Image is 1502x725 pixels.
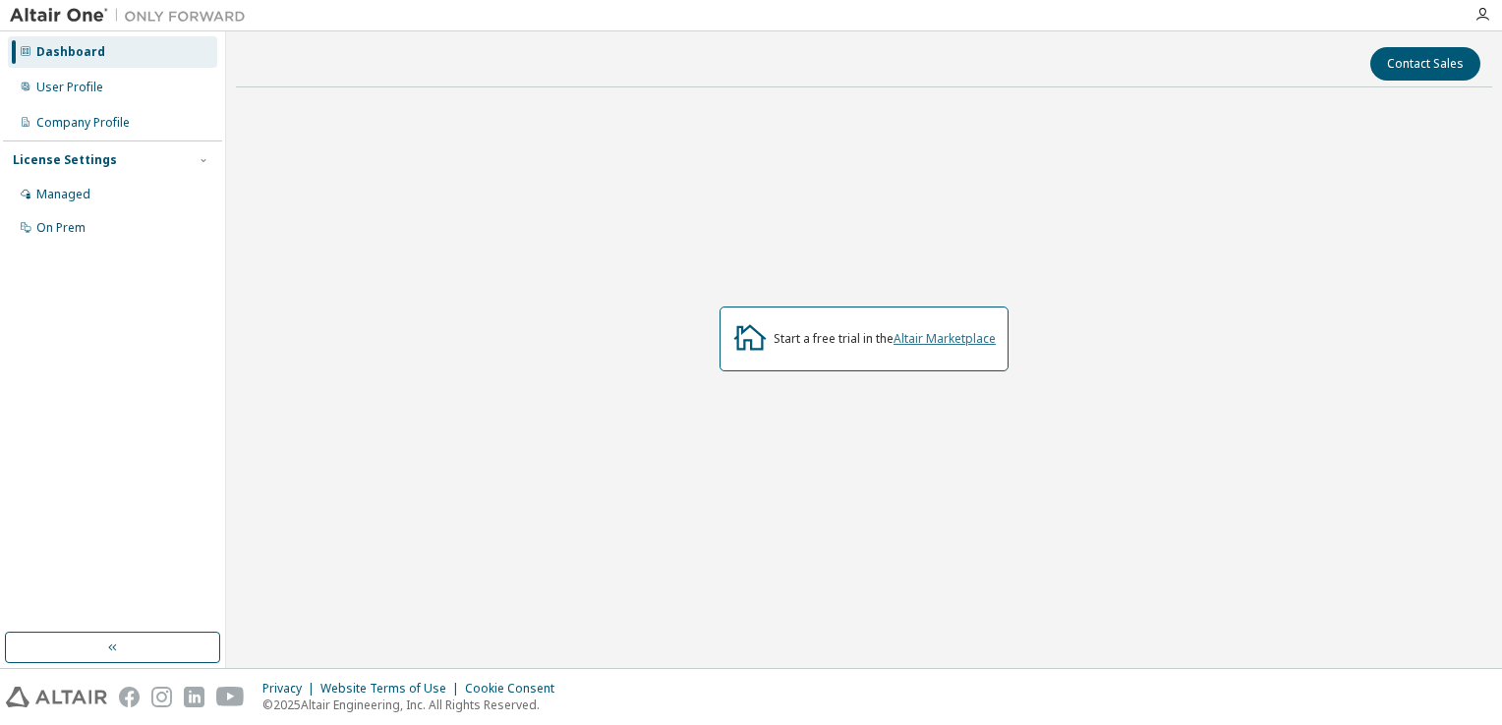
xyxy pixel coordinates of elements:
[119,687,140,707] img: facebook.svg
[262,697,566,713] p: © 2025 Altair Engineering, Inc. All Rights Reserved.
[36,80,103,95] div: User Profile
[151,687,172,707] img: instagram.svg
[262,681,320,697] div: Privacy
[894,330,996,347] a: Altair Marketplace
[6,687,107,707] img: altair_logo.svg
[36,44,105,60] div: Dashboard
[36,187,90,202] div: Managed
[36,220,86,236] div: On Prem
[774,331,996,347] div: Start a free trial in the
[10,6,256,26] img: Altair One
[36,115,130,131] div: Company Profile
[320,681,465,697] div: Website Terms of Use
[13,152,117,168] div: License Settings
[216,687,245,707] img: youtube.svg
[465,681,566,697] div: Cookie Consent
[184,687,204,707] img: linkedin.svg
[1370,47,1480,81] button: Contact Sales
